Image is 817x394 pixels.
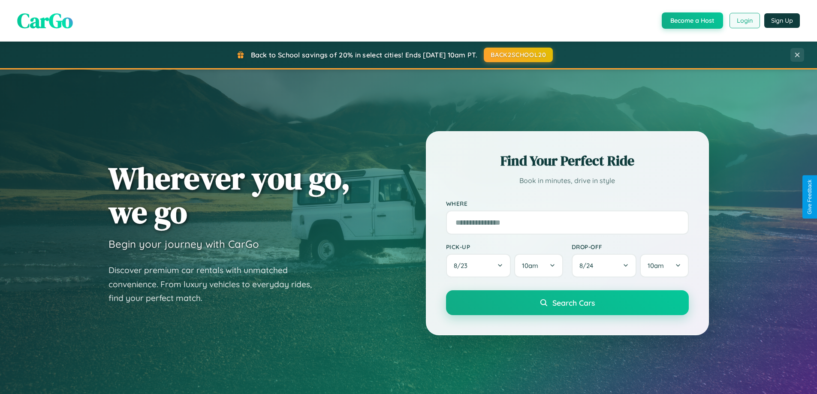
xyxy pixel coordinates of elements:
h3: Begin your journey with CarGo [109,238,259,250]
button: 8/23 [446,254,511,277]
button: 10am [514,254,563,277]
label: Pick-up [446,243,563,250]
h2: Find Your Perfect Ride [446,151,689,170]
p: Discover premium car rentals with unmatched convenience. From luxury vehicles to everyday rides, ... [109,263,323,305]
button: 8/24 [572,254,637,277]
span: 8 / 23 [454,262,472,270]
p: Book in minutes, drive in style [446,174,689,187]
span: Search Cars [552,298,595,307]
button: Login [730,13,760,28]
span: Back to School savings of 20% in select cities! Ends [DATE] 10am PT. [251,51,477,59]
label: Drop-off [572,243,689,250]
span: 10am [648,262,664,270]
button: BACK2SCHOOL20 [484,48,553,62]
div: Give Feedback [807,180,813,214]
button: Search Cars [446,290,689,315]
label: Where [446,200,689,207]
button: Sign Up [764,13,800,28]
button: Become a Host [662,12,723,29]
span: 10am [522,262,538,270]
span: 8 / 24 [579,262,597,270]
span: CarGo [17,6,73,35]
h1: Wherever you go, we go [109,161,350,229]
button: 10am [640,254,688,277]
